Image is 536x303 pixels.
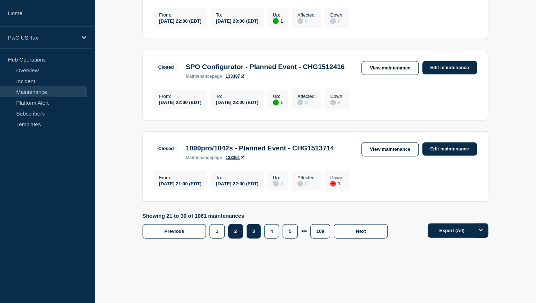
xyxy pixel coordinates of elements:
p: From : [159,93,202,99]
div: 0 [297,17,316,24]
a: View maintenance [361,142,418,156]
button: 109 [310,224,330,238]
p: To : [216,175,258,180]
p: Down : [330,12,343,17]
div: disabled [273,181,279,186]
button: 4 [264,224,279,238]
p: To : [216,93,258,99]
div: up [273,18,279,24]
p: Up : [273,93,283,99]
h3: 1099pro/1042s - Planned Event - CHG1513714 [186,144,334,152]
div: 0 [297,99,316,105]
p: Affected : [297,175,316,180]
div: down [330,181,336,186]
div: 1 [330,180,343,186]
span: maintenance [186,73,212,78]
div: disabled [330,18,336,24]
button: Next [334,224,388,238]
a: 133387 [226,73,244,78]
span: Previous [165,228,184,234]
div: [DATE] 22:00 (EDT) [159,99,202,105]
p: Down : [330,175,343,180]
div: 0 [330,99,343,105]
div: disabled [330,99,336,105]
button: 5 [283,224,297,238]
div: disabled [297,99,303,105]
div: [DATE] 22:00 (EDT) [159,17,202,23]
p: page [186,73,222,78]
h3: SPO Configurator - Planned Event - CHG1512416 [186,63,344,71]
button: Previous [143,224,206,238]
p: Up : [273,175,283,180]
p: To : [216,12,258,17]
div: 0 [330,17,343,24]
a: Edit maintenance [422,61,477,74]
button: Export (All) [428,223,488,238]
p: Up : [273,12,283,17]
p: page [186,155,222,160]
button: 3 [247,224,261,238]
div: Closed [158,145,174,151]
span: Next [356,228,366,234]
div: 1 [273,99,283,105]
p: Affected : [297,93,316,99]
div: up [273,99,279,105]
p: PwC US Tax [8,35,77,41]
a: 133361 [226,155,244,160]
p: From : [159,12,202,17]
button: Options [474,223,488,238]
div: [DATE] 22:00 (EDT) [216,180,258,186]
div: Closed [158,64,174,69]
p: From : [159,175,202,180]
div: disabled [297,18,303,24]
p: Showing 21 to 30 of 1081 maintenances [143,212,392,218]
button: 2 [228,224,243,238]
div: 0 [297,180,316,186]
a: View maintenance [361,61,418,75]
a: Edit maintenance [422,142,477,155]
div: [DATE] 23:00 (EDT) [216,17,258,23]
div: disabled [297,181,303,186]
p: Down : [330,93,343,99]
div: 0 [273,180,283,186]
span: maintenance [186,155,212,160]
div: [DATE] 21:00 (EDT) [159,180,202,186]
div: 1 [273,17,283,24]
p: Affected : [297,12,316,17]
div: [DATE] 23:00 (EDT) [216,99,258,105]
button: 1 [210,224,224,238]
